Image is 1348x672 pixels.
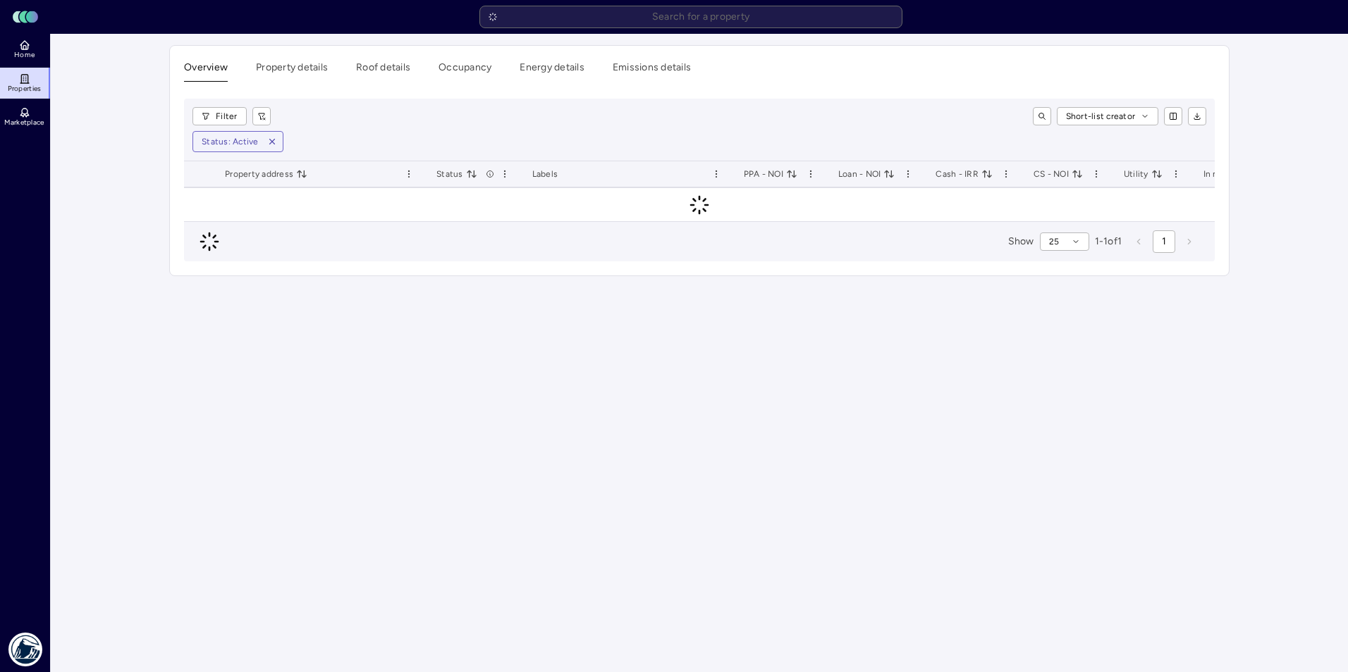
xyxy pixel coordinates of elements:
span: Properties [8,85,42,93]
span: In marketplace? [1203,167,1281,181]
span: 1 [1162,234,1166,249]
button: toggle sorting [1072,168,1083,180]
span: Status [436,167,477,181]
button: Occupancy [439,60,491,82]
button: Energy details [520,60,584,82]
button: toggle search [1033,107,1051,125]
span: Labels [532,167,558,181]
span: CS - NOI [1034,167,1083,181]
span: Cash - IRR [936,167,993,181]
button: toggle sorting [296,168,307,180]
span: 1 - 1 of 1 [1095,234,1122,249]
button: show/hide columns [1164,107,1182,125]
button: Short-list creator [1057,107,1159,125]
span: Marketplace [4,118,44,127]
button: Filter [192,107,247,125]
button: Roof details [356,60,410,82]
nav: pagination [1127,230,1201,253]
button: toggle sorting [1151,168,1163,180]
span: Property address [225,167,307,181]
div: Status: Active [202,135,259,149]
span: Loan - NOI [838,167,895,181]
button: toggle sorting [883,168,895,180]
button: previous page [1127,230,1150,253]
button: page 1 [1153,230,1175,253]
button: Emissions details [613,60,691,82]
span: Filter [216,109,238,123]
button: Status: Active [193,132,262,151]
button: toggle sorting [466,168,477,180]
button: toggle sorting [981,168,993,180]
button: Property details [256,60,328,82]
span: Home [14,51,35,59]
span: Utility [1124,167,1163,181]
button: Overview [184,60,228,82]
span: 25 [1049,235,1060,249]
span: Show [1008,234,1034,249]
input: Search for a property [479,6,902,28]
button: toggle sorting [786,168,797,180]
img: PGIM [8,633,42,666]
span: Short-list creator [1066,109,1136,123]
button: next page [1178,230,1201,253]
span: PPA - NOI [744,167,797,181]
